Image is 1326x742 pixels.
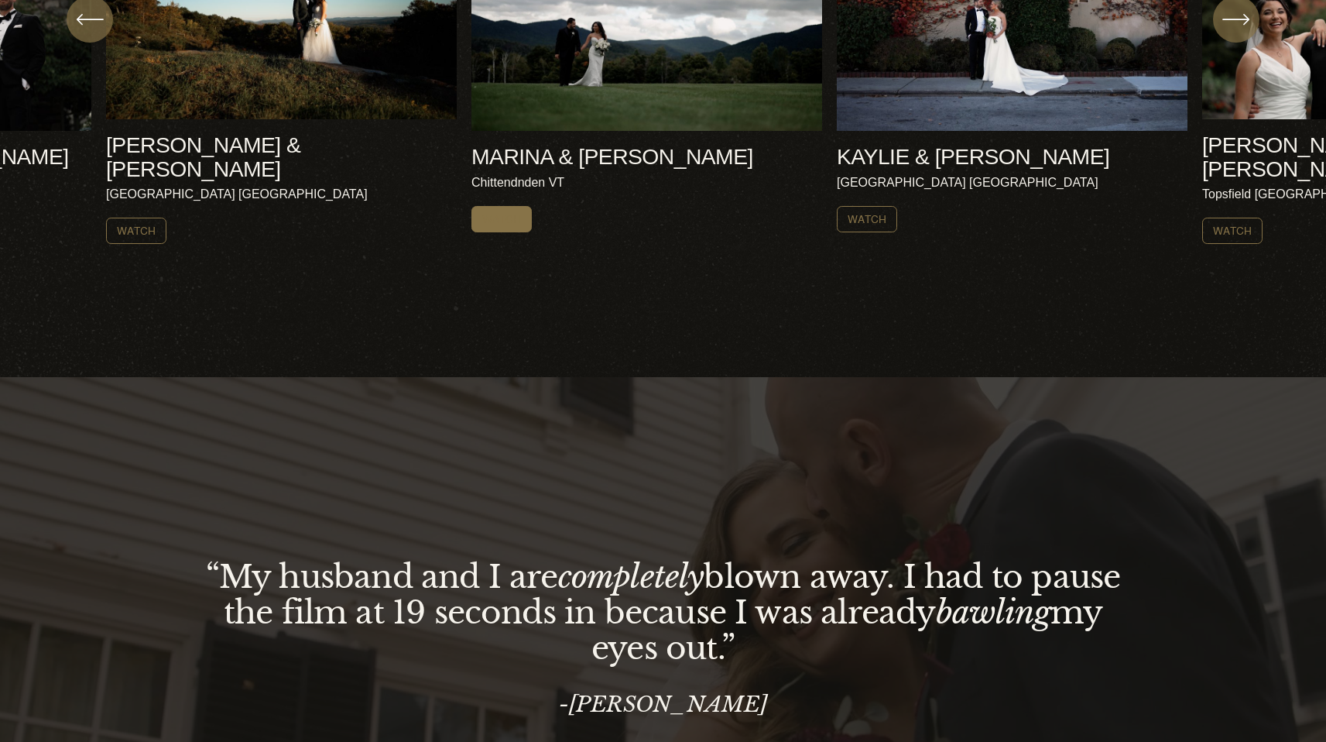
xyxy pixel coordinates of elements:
[106,218,166,244] a: Watch
[471,206,532,232] a: Watch
[837,206,897,232] a: Watch
[559,691,766,718] em: -[PERSON_NAME]
[936,593,1050,632] em: bawling
[558,558,704,596] em: completely
[200,559,1126,667] h3: “My husband and I are blown away. I had to pause the film at 19 seconds in because I was already ...
[1202,218,1263,244] a: Watch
